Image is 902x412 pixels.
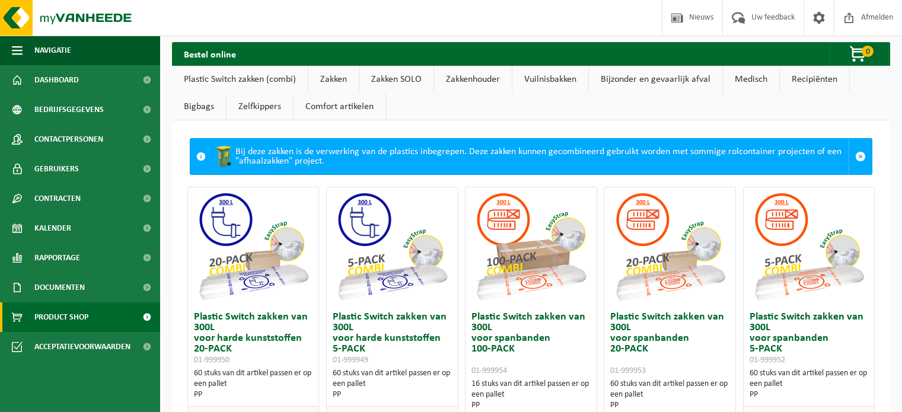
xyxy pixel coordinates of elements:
a: Recipiënten [780,66,849,93]
a: Zakkenhouder [434,66,512,93]
span: 0 [862,46,874,57]
div: PP [471,400,590,411]
span: Bedrijfsgegevens [34,95,104,124]
div: Bij deze zakken is de verwerking van de plastics inbegrepen. Deze zakken kunnen gecombineerd gebr... [212,139,849,174]
span: Rapportage [34,243,80,273]
a: Zakken SOLO [359,66,434,93]
a: Comfort artikelen [294,93,385,120]
div: 60 stuks van dit artikel passen er op een pallet [194,368,313,400]
span: 01-999950 [194,356,230,365]
h3: Plastic Switch zakken van 300L voor spanbanden 20-PACK [610,312,729,376]
span: Kalender [34,213,71,243]
span: Product Shop [34,302,88,332]
div: PP [750,389,868,400]
h3: Plastic Switch zakken van 300L voor harde kunststoffen 20-PACK [194,312,313,365]
a: Sluit melding [849,139,872,174]
div: 60 stuks van dit artikel passen er op een pallet [610,379,729,411]
a: Zelfkippers [227,93,293,120]
h2: Bestel online [172,42,248,65]
img: 01-999953 [611,187,729,306]
div: 60 stuks van dit artikel passen er op een pallet [750,368,868,400]
a: Bijzonder en gevaarlijk afval [589,66,722,93]
span: Dashboard [34,65,79,95]
div: 60 stuks van dit artikel passen er op een pallet [333,368,451,400]
span: Contactpersonen [34,124,103,154]
span: 01-999953 [610,366,646,375]
div: 16 stuks van dit artikel passen er op een pallet [471,379,590,411]
span: 01-999952 [750,356,785,365]
h3: Plastic Switch zakken van 300L voor spanbanden 5-PACK [750,312,868,365]
img: WB-0240-HPE-GN-50.png [212,145,235,168]
a: Vuilnisbakken [512,66,588,93]
img: 01-999952 [750,187,868,306]
div: PP [194,389,313,400]
a: Zakken [308,66,359,93]
span: Documenten [34,273,85,302]
div: PP [610,400,729,411]
div: PP [333,389,451,400]
a: Bigbags [172,93,226,120]
img: 01-999950 [194,187,313,306]
span: Gebruikers [34,154,79,184]
img: 01-999954 [471,187,590,306]
a: Plastic Switch zakken (combi) [172,66,308,93]
img: 01-999949 [333,187,451,306]
h3: Plastic Switch zakken van 300L voor spanbanden 100-PACK [471,312,590,376]
span: Acceptatievoorwaarden [34,332,130,362]
button: 0 [830,42,889,66]
span: Contracten [34,184,81,213]
span: Navigatie [34,36,71,65]
span: 01-999949 [333,356,368,365]
h3: Plastic Switch zakken van 300L voor harde kunststoffen 5-PACK [333,312,451,365]
span: 01-999954 [471,366,507,375]
a: Medisch [723,66,779,93]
